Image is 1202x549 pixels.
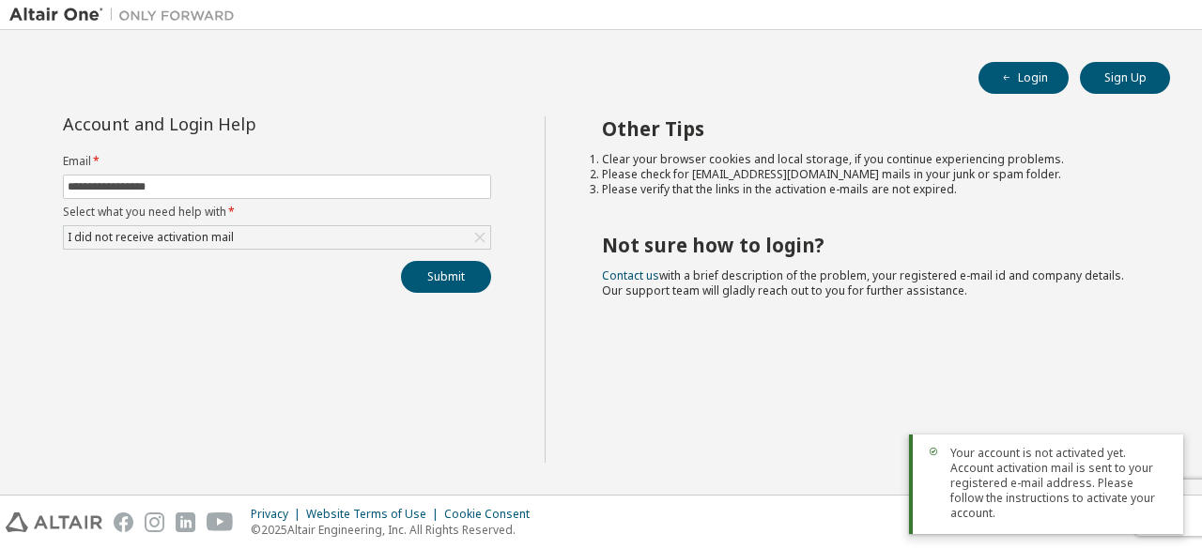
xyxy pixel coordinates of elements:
[9,6,244,24] img: Altair One
[444,507,541,522] div: Cookie Consent
[979,62,1069,94] button: Login
[251,507,306,522] div: Privacy
[306,507,444,522] div: Website Terms of Use
[401,261,491,293] button: Submit
[602,152,1137,167] li: Clear your browser cookies and local storage, if you continue experiencing problems.
[950,446,1168,521] span: Your account is not activated yet. Account activation mail is sent to your registered e-mail addr...
[63,205,491,220] label: Select what you need help with
[145,512,164,532] img: instagram.svg
[602,233,1137,257] h2: Not sure how to login?
[114,512,133,532] img: facebook.svg
[1080,62,1170,94] button: Sign Up
[602,182,1137,197] li: Please verify that the links in the activation e-mails are not expired.
[64,226,490,249] div: I did not receive activation mail
[207,512,234,532] img: youtube.svg
[602,267,1124,298] span: with a brief description of the problem, your registered e-mail id and company details. Our suppo...
[63,154,491,169] label: Email
[602,267,659,283] a: Contact us
[251,522,541,538] p: © 2025 Altair Engineering, Inc. All Rights Reserved.
[63,116,406,131] div: Account and Login Help
[176,512,195,532] img: linkedin.svg
[65,227,237,248] div: I did not receive activation mail
[602,116,1137,141] h2: Other Tips
[602,167,1137,182] li: Please check for [EMAIL_ADDRESS][DOMAIN_NAME] mails in your junk or spam folder.
[6,512,102,532] img: altair_logo.svg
